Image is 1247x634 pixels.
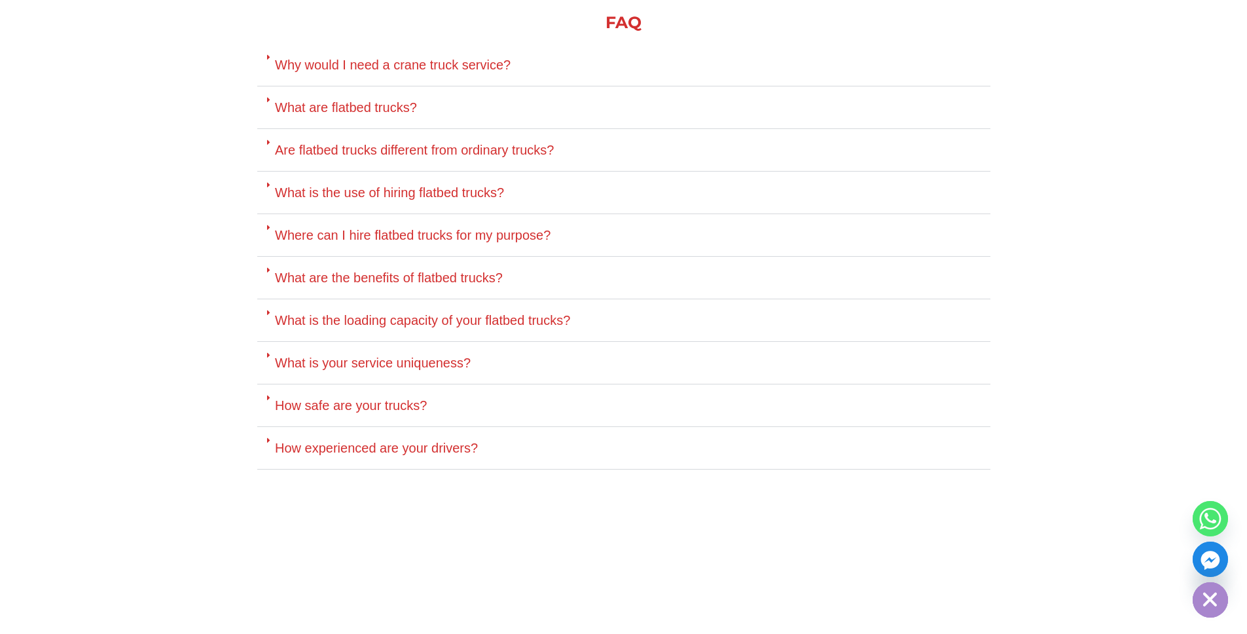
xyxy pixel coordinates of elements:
div: What is your service uniqueness? [257,342,990,384]
div: How experienced are your drivers? [257,427,990,470]
a: What is the use of hiring flatbed trucks? [275,185,504,200]
a: Where can I hire flatbed trucks for my purpose? [275,228,551,242]
a: How experienced are your drivers? [275,441,478,455]
a: How safe are your trucks? [275,398,427,413]
div: How safe are your trucks? [257,384,990,427]
a: Why would I need a crane truck service? [275,58,511,72]
div: What is the loading capacity of your flatbed trucks? [257,299,990,342]
a: What are flatbed trucks? [275,100,417,115]
div: What are flatbed trucks? [257,86,990,129]
div: Are flatbed trucks different from ordinary trucks? [257,129,990,172]
div: What is the use of hiring flatbed trucks? [257,172,990,214]
a: What is the loading capacity of your flatbed trucks? [275,313,570,327]
a: Facebook_Messenger [1193,542,1228,577]
div: Why would I need a crane truck service? [257,44,990,86]
a: What are the benefits of flatbed trucks? [275,270,503,285]
div: FAQ [257,14,990,31]
div: What are the benefits of flatbed trucks? [257,257,990,299]
a: Are flatbed trucks different from ordinary trucks? [275,143,554,157]
a: Whatsapp [1193,501,1228,536]
a: What is your service uniqueness? [275,356,471,370]
div: Where can I hire flatbed trucks for my purpose? [257,214,990,257]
